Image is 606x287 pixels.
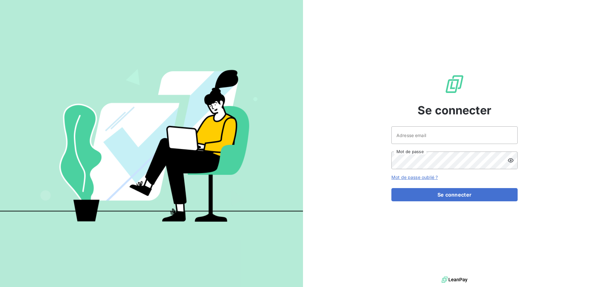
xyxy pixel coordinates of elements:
span: Se connecter [418,102,491,119]
img: logo [442,275,467,284]
input: placeholder [391,126,518,144]
img: Logo LeanPay [444,74,465,94]
a: Mot de passe oublié ? [391,175,438,180]
button: Se connecter [391,188,518,201]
